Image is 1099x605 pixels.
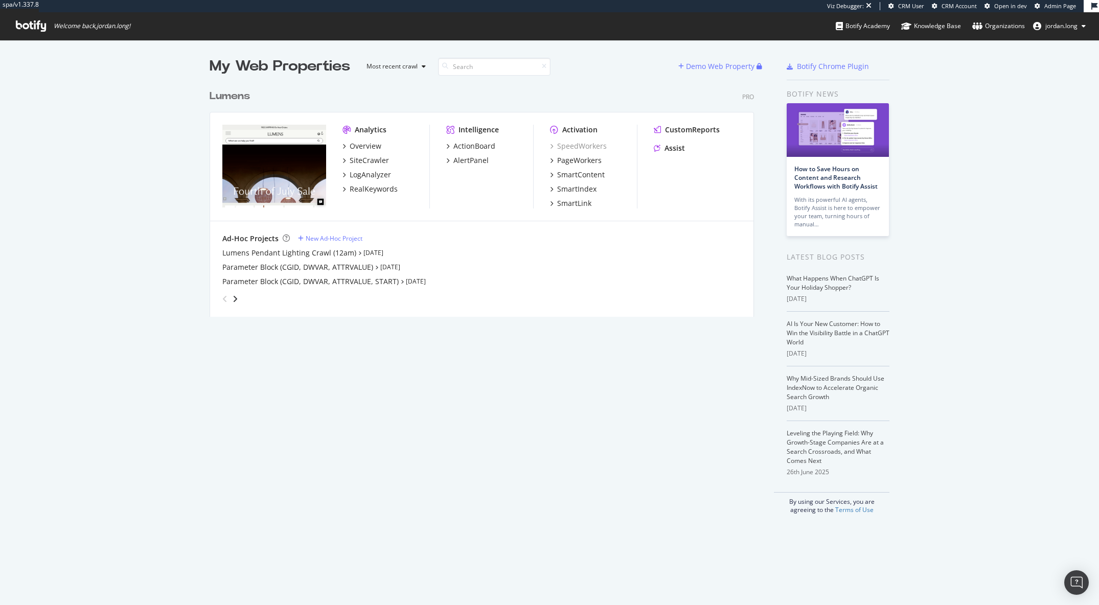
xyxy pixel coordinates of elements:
div: Knowledge Base [901,21,961,31]
div: Lumens [210,89,250,104]
a: Knowledge Base [901,12,961,40]
div: Viz Debugger: [827,2,864,10]
div: SmartLink [557,198,591,208]
div: SmartIndex [557,184,597,194]
div: SmartContent [557,170,605,180]
a: Lumens Pendant Lighting Crawl (12am) [222,248,356,258]
div: Pro [742,92,754,101]
div: CustomReports [665,125,720,135]
div: [DATE] [787,294,889,304]
a: CRM Account [932,2,977,10]
a: Open in dev [984,2,1027,10]
div: Botify Academy [836,21,890,31]
div: Most recent crawl [367,63,418,69]
a: [DATE] [406,277,426,286]
span: Open in dev [994,2,1027,10]
div: By using our Services, you are agreeing to the [774,492,889,514]
a: Leveling the Playing Field: Why Growth-Stage Companies Are at a Search Crossroads, and What Comes... [787,429,884,465]
span: CRM Account [942,2,977,10]
a: SpeedWorkers [550,141,607,151]
a: [DATE] [380,263,400,271]
button: Demo Web Property [678,58,757,75]
a: RealKeywords [342,184,398,194]
div: SiteCrawler [350,155,389,166]
div: With its powerful AI agents, Botify Assist is here to empower your team, turning hours of manual… [794,196,881,228]
a: AI Is Your New Customer: How to Win the Visibility Battle in a ChatGPT World [787,319,889,346]
div: angle-left [218,291,232,307]
a: Botify Academy [836,12,890,40]
div: Botify Chrome Plugin [797,61,869,72]
div: [DATE] [787,404,889,413]
a: Organizations [972,12,1025,40]
a: Terms of Use [835,505,874,514]
div: grid [210,77,762,317]
div: Demo Web Property [686,61,754,72]
div: PageWorkers [557,155,602,166]
div: 26th June 2025 [787,468,889,477]
a: [DATE] [363,248,383,257]
div: Analytics [355,125,386,135]
a: Lumens [210,89,254,104]
div: Ad-Hoc Projects [222,234,279,244]
img: www.lumens.com [222,125,326,207]
a: CustomReports [654,125,720,135]
a: What Happens When ChatGPT Is Your Holiday Shopper? [787,274,879,292]
div: Open Intercom Messenger [1064,570,1089,595]
div: Activation [562,125,598,135]
a: PageWorkers [550,155,602,166]
div: AlertPanel [453,155,489,166]
a: ActionBoard [446,141,495,151]
div: New Ad-Hoc Project [306,234,362,243]
div: Intelligence [459,125,499,135]
span: jordan.long [1045,21,1078,30]
a: Admin Page [1035,2,1076,10]
div: Botify news [787,88,889,100]
div: [DATE] [787,349,889,358]
div: angle-right [232,294,239,304]
a: Parameter Block (CGID, DWVAR, ATTRVALUE) [222,262,373,272]
a: Assist [654,143,685,153]
a: Why Mid-Sized Brands Should Use IndexNow to Accelerate Organic Search Growth [787,374,884,401]
span: Admin Page [1044,2,1076,10]
div: Organizations [972,21,1025,31]
button: Most recent crawl [358,58,430,75]
a: SmartIndex [550,184,597,194]
span: CRM User [898,2,924,10]
div: Assist [665,143,685,153]
a: LogAnalyzer [342,170,391,180]
div: Latest Blog Posts [787,251,889,263]
span: Welcome back, jordan.long ! [54,22,130,30]
img: How to Save Hours on Content and Research Workflows with Botify Assist [787,103,889,157]
a: Parameter Block (CGID, DWVAR, ATTRVALUE, START) [222,276,399,287]
button: jordan.long [1025,18,1094,34]
div: ActionBoard [453,141,495,151]
a: SiteCrawler [342,155,389,166]
a: New Ad-Hoc Project [298,234,362,243]
a: Botify Chrome Plugin [787,61,869,72]
input: Search [438,58,551,76]
div: RealKeywords [350,184,398,194]
a: AlertPanel [446,155,489,166]
a: CRM User [888,2,924,10]
div: My Web Properties [210,56,350,77]
a: Demo Web Property [678,62,757,71]
div: Overview [350,141,381,151]
a: SmartLink [550,198,591,208]
a: Overview [342,141,381,151]
div: LogAnalyzer [350,170,391,180]
a: How to Save Hours on Content and Research Workflows with Botify Assist [794,165,878,191]
a: SmartContent [550,170,605,180]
